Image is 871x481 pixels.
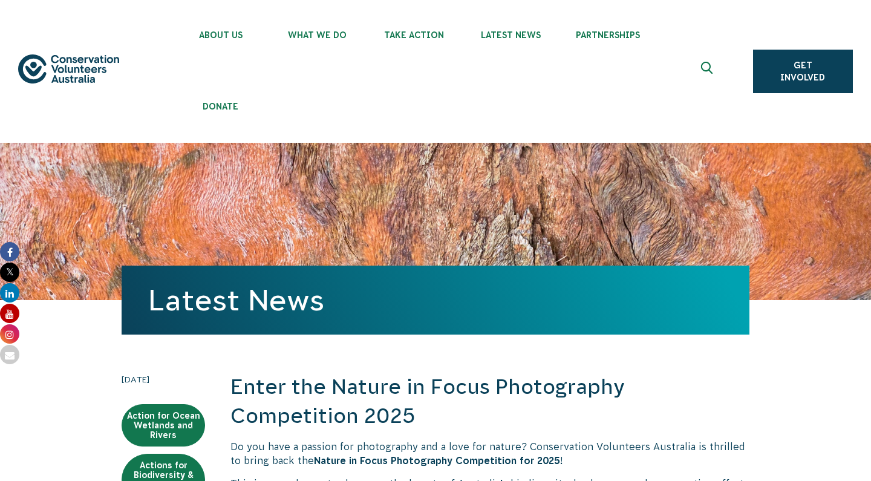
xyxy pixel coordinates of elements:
[753,50,853,93] a: Get Involved
[314,455,560,466] strong: Nature in Focus Photography Competition for 2025
[366,30,463,40] span: Take Action
[269,30,366,40] span: What We Do
[700,62,716,81] span: Expand search box
[463,30,559,40] span: Latest News
[559,30,656,40] span: Partnerships
[230,373,749,430] h2: Enter the Nature in Focus Photography Competition 2025
[172,30,269,40] span: About Us
[694,57,723,86] button: Expand search box Close search box
[172,102,269,111] span: Donate
[122,373,205,386] time: [DATE]
[230,440,749,467] p: Do you have a passion for photography and a love for nature? Conservation Volunteers Australia is...
[18,54,119,84] img: logo.svg
[122,404,205,447] a: Action for Ocean Wetlands and Rivers
[148,284,324,316] a: Latest News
